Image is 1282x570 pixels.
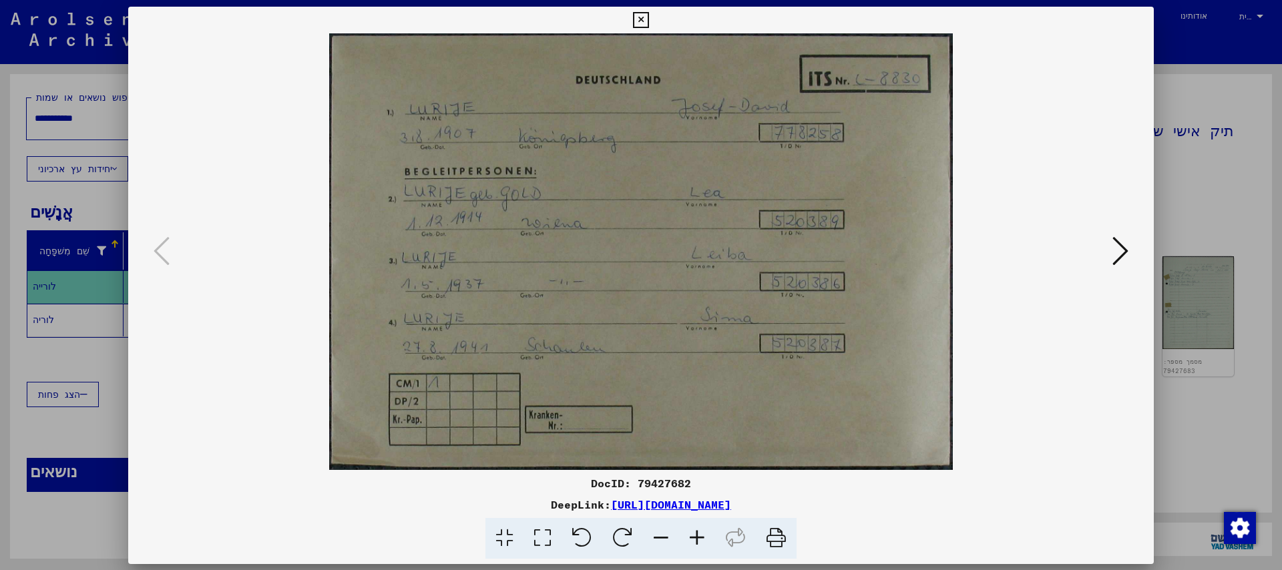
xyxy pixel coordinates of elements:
div: שינוי הסכמה [1223,511,1255,543]
img: שינוי הסכמה [1224,512,1256,544]
div: DeepLink: [128,497,1154,513]
a: [URL][DOMAIN_NAME] [611,498,731,511]
div: DocID: 79427682 [128,475,1154,491]
img: 001.jpg [174,33,1108,470]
